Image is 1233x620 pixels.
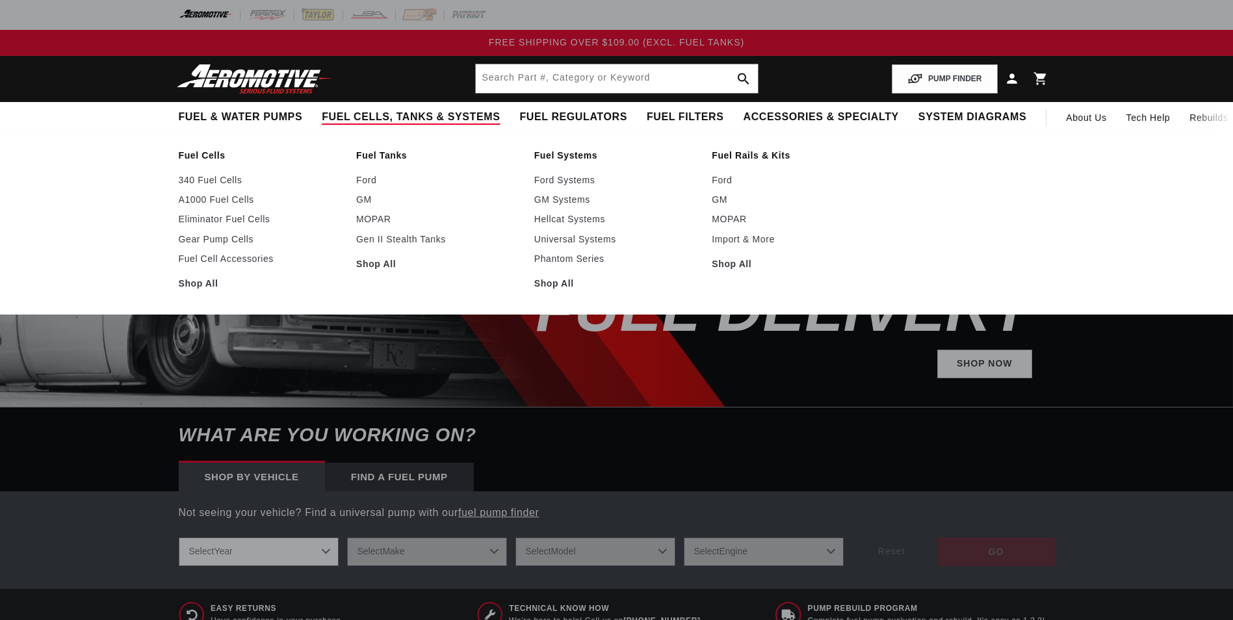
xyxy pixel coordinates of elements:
span: Fuel Regulators [519,110,627,124]
span: Pump Rebuild program [808,603,1045,614]
summary: Accessories & Specialty [734,102,909,133]
a: Fuel Systems [534,149,699,161]
summary: Fuel Cells, Tanks & Systems [312,102,510,133]
span: Accessories & Specialty [744,110,899,124]
a: 340 Fuel Cells [179,174,344,186]
a: A1000 Fuel Cells [179,194,344,205]
p: Not seeing your vehicle? Find a universal pump with our [179,504,1055,521]
span: FREE SHIPPING OVER $109.00 (EXCL. FUEL TANKS) [489,37,744,47]
button: search button [729,64,758,93]
span: Technical Know How [509,603,700,614]
span: System Diagrams [918,110,1026,124]
span: Easy Returns [211,603,344,614]
select: Model [515,537,675,566]
div: Shop by vehicle [179,463,325,491]
a: Gear Pump Cells [179,233,344,245]
a: GM Systems [534,194,699,205]
span: Fuel Cells, Tanks & Systems [322,110,500,124]
span: Fuel & Water Pumps [179,110,303,124]
a: Fuel Cells [179,149,344,161]
a: Shop Now [937,350,1032,379]
summary: Fuel Regulators [510,102,636,133]
a: Shop All [179,278,344,289]
a: GM [356,194,521,205]
a: About Us [1056,102,1116,133]
a: Ford Systems [534,174,699,186]
a: Shop All [356,258,521,270]
span: Rebuilds [1189,110,1228,125]
a: Hellcat Systems [534,213,699,225]
summary: Fuel & Water Pumps [169,102,313,133]
a: Shop All [534,278,699,289]
img: Aeromotive [174,64,336,94]
button: PUMP FINDER [892,64,997,94]
span: About Us [1066,112,1106,123]
span: Fuel Filters [647,110,724,124]
summary: System Diagrams [909,102,1036,133]
input: Search by Part Number, Category or Keyword [476,64,758,93]
a: Shop All [712,258,877,270]
a: Ford [712,174,877,186]
a: fuel pump finder [458,507,539,518]
h2: SHOP BEST SELLING FUEL DELIVERY [476,173,1032,337]
a: GM [712,194,877,205]
span: Tech Help [1126,110,1171,125]
a: Ford [356,174,521,186]
div: Find a Fuel Pump [325,463,474,491]
a: MOPAR [712,213,877,225]
summary: Fuel Filters [637,102,734,133]
a: Phantom Series [534,253,699,265]
a: Fuel Cell Accessories [179,253,344,265]
a: Import & More [712,233,877,245]
a: Fuel Tanks [356,149,521,161]
select: Year [179,537,339,566]
select: Engine [684,537,844,566]
a: Fuel Rails & Kits [712,149,877,161]
a: Universal Systems [534,233,699,245]
summary: Tech Help [1117,102,1180,133]
a: Gen II Stealth Tanks [356,233,521,245]
select: Make [347,537,507,566]
a: Eliminator Fuel Cells [179,213,344,225]
a: MOPAR [356,213,521,225]
h6: What are you working on? [146,407,1087,463]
